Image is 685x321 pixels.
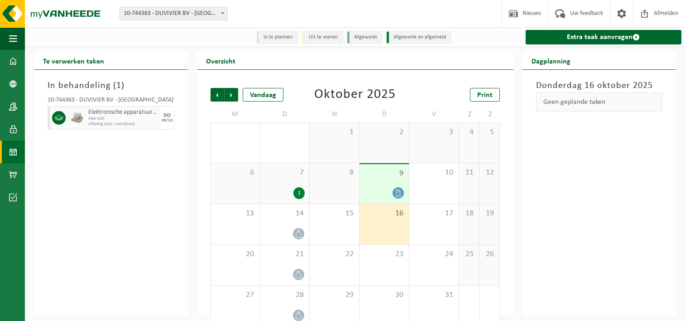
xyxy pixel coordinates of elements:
[216,168,255,178] span: 6
[264,249,305,259] span: 21
[464,127,474,137] span: 4
[470,88,500,102] a: Print
[414,168,454,178] span: 10
[243,88,283,102] div: Vandaag
[536,79,663,92] h3: Donderdag 16 oktober 2025
[484,168,495,178] span: 12
[464,249,474,259] span: 25
[414,127,454,137] span: 3
[484,249,495,259] span: 26
[120,7,228,20] span: 10-744363 - DUVIVIER BV - BRUGGE
[364,209,404,219] span: 16
[314,209,354,219] span: 15
[225,88,238,102] span: Volgende
[526,30,682,44] a: Extra taak aanvragen
[197,52,244,69] h2: Overzicht
[477,92,493,99] span: Print
[260,106,310,122] td: D
[88,109,158,116] span: Elektronische apparatuur - overige (OVE)
[464,168,474,178] span: 11
[216,290,255,300] span: 27
[5,301,151,321] iframe: chat widget
[314,290,354,300] span: 29
[484,127,495,137] span: 5
[264,290,305,300] span: 28
[464,209,474,219] span: 18
[211,106,260,122] td: M
[414,249,454,259] span: 24
[459,106,479,122] td: Z
[216,249,255,259] span: 20
[116,81,121,90] span: 1
[522,52,580,69] h2: Dagplanning
[310,106,359,122] td: W
[364,249,404,259] span: 23
[359,106,409,122] td: D
[414,290,454,300] span: 31
[314,88,396,102] div: Oktober 2025
[387,31,451,44] li: Afgewerkt en afgemeld
[314,168,354,178] span: 8
[216,209,255,219] span: 13
[34,52,113,69] h2: Te verwerken taken
[264,209,305,219] span: 14
[70,111,84,125] img: LP-PA-00000-WDN-11
[314,127,354,137] span: 1
[364,127,404,137] span: 2
[163,113,171,118] div: DO
[409,106,459,122] td: V
[293,187,305,199] div: 1
[88,116,158,122] span: KGA Colli
[162,118,172,123] div: 09/10
[48,97,174,106] div: 10-744363 - DUVIVIER BV - [GEOGRAPHIC_DATA]
[364,169,404,179] span: 9
[302,31,343,44] li: Uit te voeren
[211,88,224,102] span: Vorige
[257,31,297,44] li: In te plannen
[479,106,500,122] td: Z
[364,290,404,300] span: 30
[88,122,158,127] span: Afhaling (excl. voorrijkost)
[414,209,454,219] span: 17
[120,7,227,20] span: 10-744363 - DUVIVIER BV - BRUGGE
[264,168,305,178] span: 7
[536,92,663,112] div: Geen geplande taken
[484,209,495,219] span: 19
[347,31,382,44] li: Afgewerkt
[48,79,174,92] h3: In behandeling ( )
[314,249,354,259] span: 22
